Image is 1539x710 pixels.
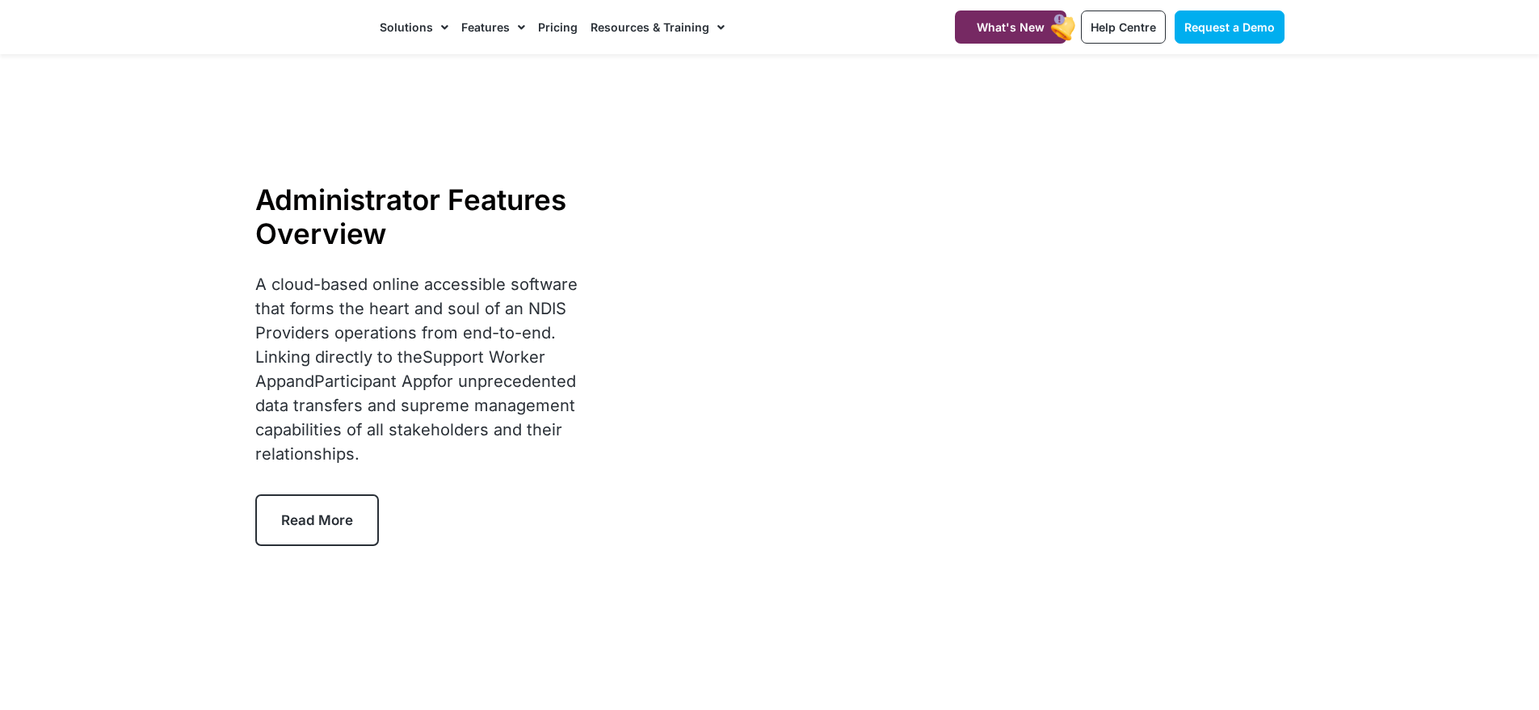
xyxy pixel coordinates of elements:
a: Participant App [314,372,432,391]
span: Read More [281,512,353,528]
img: CareMaster Logo [255,15,364,40]
h1: Administrator Features Overview [255,183,605,250]
a: Read More [255,494,379,546]
span: Help Centre [1091,20,1156,34]
span: A cloud-based online accessible software that forms the heart and soul of an NDIS Providers opera... [255,275,578,464]
span: Request a Demo [1184,20,1275,34]
a: What's New [955,11,1066,44]
span: What's New [977,20,1045,34]
a: Request a Demo [1175,11,1285,44]
a: Help Centre [1081,11,1166,44]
